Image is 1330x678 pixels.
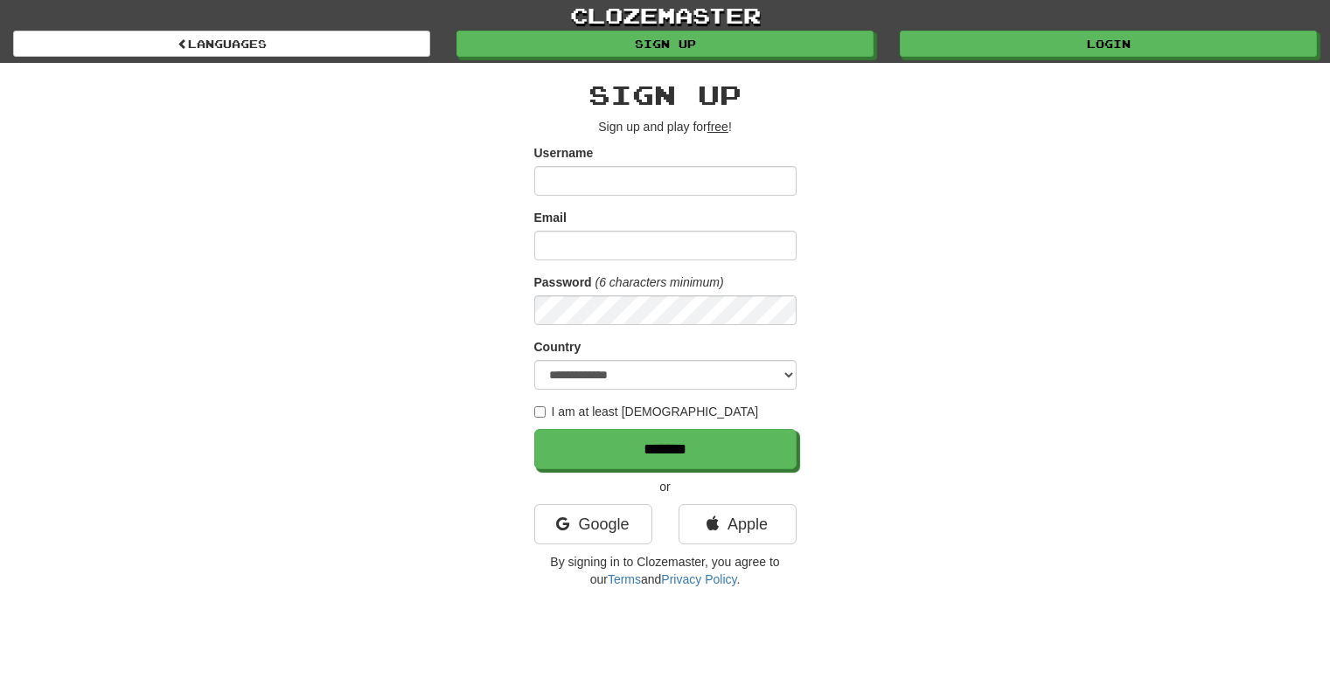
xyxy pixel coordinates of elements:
[13,31,430,57] a: Languages
[534,338,581,356] label: Country
[534,80,797,109] h2: Sign up
[534,406,546,418] input: I am at least [DEMOGRAPHIC_DATA]
[595,275,724,289] em: (6 characters minimum)
[679,504,797,544] a: Apple
[534,209,567,226] label: Email
[534,144,594,162] label: Username
[707,120,728,134] u: free
[534,504,652,544] a: Google
[534,403,759,420] label: I am at least [DEMOGRAPHIC_DATA]
[534,553,797,588] p: By signing in to Clozemaster, you agree to our and .
[534,478,797,495] p: or
[608,572,641,586] a: Terms
[534,118,797,135] p: Sign up and play for !
[661,572,736,586] a: Privacy Policy
[534,273,592,291] label: Password
[456,31,874,57] a: Sign up
[900,31,1317,57] a: Login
